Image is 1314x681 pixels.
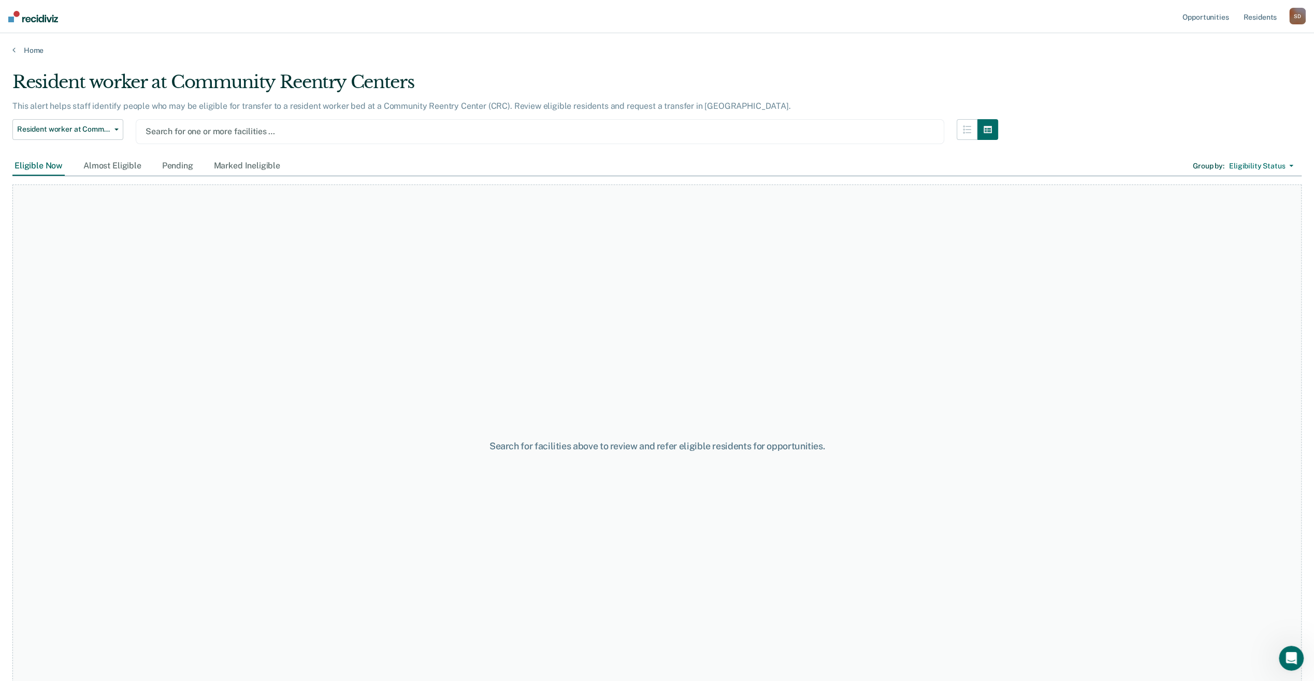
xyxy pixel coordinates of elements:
img: Recidiviz [8,11,58,22]
div: Group by : [1193,162,1224,171]
div: S D [1289,8,1306,24]
div: Almost Eligible [81,157,143,176]
div: Eligible Now [12,157,65,176]
div: Eligibility Status [1229,162,1285,171]
iframe: Intercom live chat [1279,646,1304,671]
div: Pending [160,157,195,176]
p: This alert helps staff identify people who may be eligible for transfer to a resident worker bed ... [12,101,790,111]
div: Search for facilities above to review and refer eligible residents for opportunities. [335,441,979,452]
button: Eligibility Status [1224,158,1298,174]
div: Marked Ineligible [212,157,282,176]
button: SD [1289,8,1306,24]
button: Resident worker at Community Reentry Centers [12,119,123,140]
div: Resident worker at Community Reentry Centers [12,72,998,101]
a: Home [12,46,1302,55]
span: Resident worker at Community Reentry Centers [17,125,110,134]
